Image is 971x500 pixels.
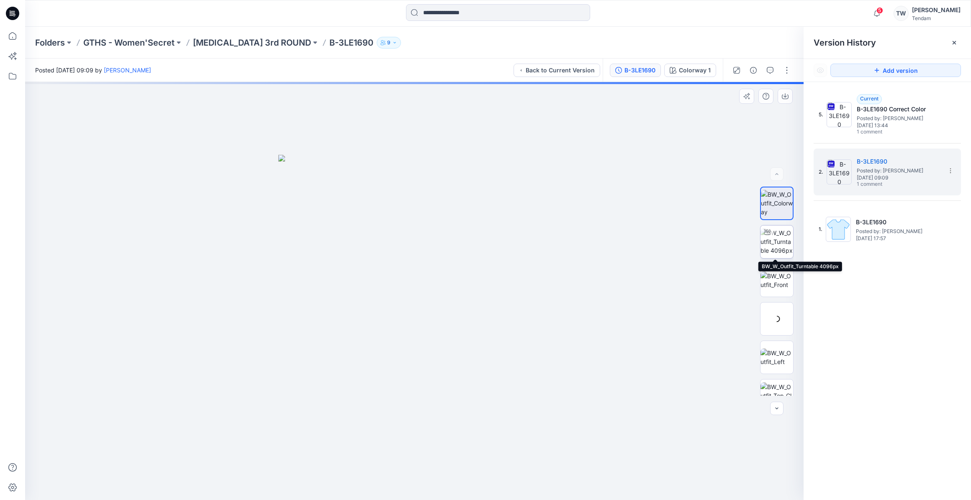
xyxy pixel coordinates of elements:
[819,168,823,176] span: 2.
[876,7,883,14] span: 5
[104,67,151,74] a: [PERSON_NAME]
[857,175,940,181] span: [DATE] 09:09
[377,37,401,49] button: 9
[814,38,876,48] span: Version History
[679,66,711,75] div: Colorway 1
[514,64,600,77] button: Back to Current Version
[624,66,655,75] div: B-3LE1690
[819,111,823,118] span: 5.
[760,228,793,255] img: BW_W_Outfit_Turntable 4096px
[760,272,793,289] img: BW_W_Outfit_Front
[856,227,940,236] span: Posted by: Tori Wang
[912,5,961,15] div: [PERSON_NAME]
[857,104,940,114] h5: B-3LE1690 Correct Color
[278,155,550,500] img: eyJhbGciOiJIUzI1NiIsImtpZCI6IjAiLCJzbHQiOiJzZXMiLCJ0eXAiOiJKV1QifQ.eyJkYXRhIjp7InR5cGUiOiJzdG9yYW...
[610,64,661,77] button: B-3LE1690
[857,181,915,188] span: 1 comment
[856,217,940,227] h5: B-3LE1690
[856,236,940,241] span: [DATE] 17:57
[827,102,852,127] img: B-3LE1690 Correct Color
[894,6,909,21] div: TW
[860,95,879,102] span: Current
[857,167,940,175] span: Posted by: Tori Wang
[193,37,311,49] a: [MEDICAL_DATA] 3rd ROUND
[35,37,65,49] a: Folders
[830,64,961,77] button: Add version
[857,123,940,128] span: [DATE] 13:44
[83,37,175,49] a: GTHS - Women'Secret
[912,15,961,21] div: Tendam
[857,114,940,123] span: Posted by: Tori Wang
[664,64,716,77] button: Colorway 1
[329,37,373,49] p: B-3LE1690
[387,38,390,47] p: 9
[760,382,793,409] img: BW_W_Outfit_Top_CloseUp
[826,217,851,242] img: B-3LE1690
[747,64,760,77] button: Details
[857,156,940,167] h5: B-3LE1690
[827,159,852,185] img: B-3LE1690
[35,66,151,74] span: Posted [DATE] 09:09 by
[814,64,827,77] button: Show Hidden Versions
[761,190,793,216] img: BW_W_Outfit_Colorway
[760,349,793,366] img: BW_W_Outfit_Left
[951,39,958,46] button: Close
[819,226,822,233] span: 1.
[857,129,915,136] span: 1 comment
